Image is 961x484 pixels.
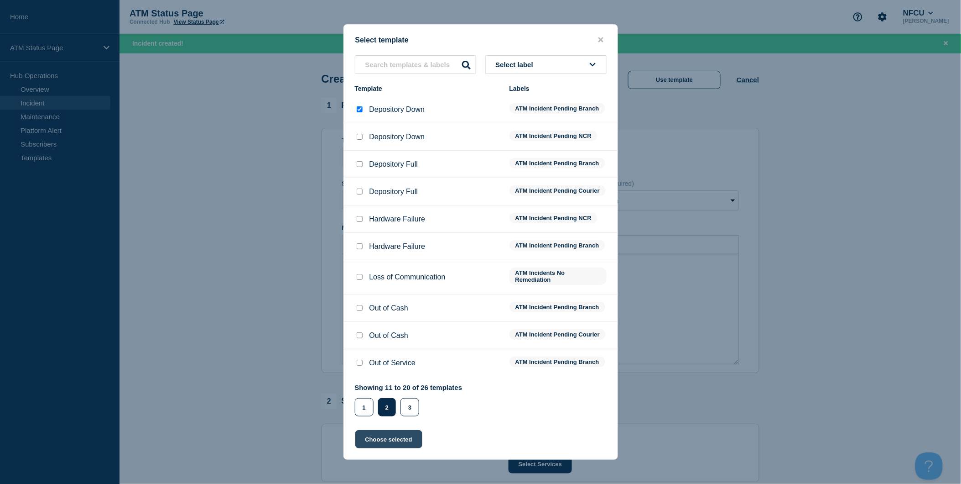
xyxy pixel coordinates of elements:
[357,332,363,338] input: Out of Cash checkbox
[596,36,606,44] button: close button
[357,243,363,249] input: Hardware Failure checkbox
[357,274,363,280] input: Loss of Communication checkbox
[369,105,425,114] p: Depository Down
[369,160,418,168] p: Depository Full
[369,304,408,312] p: Out of Cash
[509,213,597,223] span: ATM Incident Pending NCR
[509,85,607,92] div: Labels
[496,61,537,68] span: Select label
[369,188,418,196] p: Depository Full
[357,189,363,195] input: Depository Full checkbox
[357,360,363,366] input: Out of Service checkbox
[357,106,363,112] input: Depository Down checkbox
[509,302,605,312] span: ATM Incident Pending Branch
[369,273,446,281] p: Loss of Communication
[357,305,363,311] input: Out of Cash checkbox
[509,268,607,285] span: ATM Incidents No Remediation
[344,36,618,44] div: Select template
[357,216,363,222] input: Hardware Failure checkbox
[355,384,462,391] p: Showing 11 to 20 of 26 templates
[355,430,422,448] button: Choose selected
[369,215,426,223] p: Hardware Failure
[369,359,416,367] p: Out of Service
[509,240,605,251] span: ATM Incident Pending Branch
[485,55,607,74] button: Select label
[378,398,396,416] button: 2
[357,161,363,167] input: Depository Full checkbox
[509,357,605,367] span: ATM Incident Pending Branch
[509,103,605,114] span: ATM Incident Pending Branch
[355,55,476,74] input: Search templates & labels
[400,398,419,416] button: 3
[355,85,500,92] div: Template
[369,242,426,251] p: Hardware Failure
[369,133,425,141] p: Depository Down
[355,398,374,416] button: 1
[369,331,408,340] p: Out of Cash
[509,185,606,196] span: ATM Incident Pending Courier
[357,134,363,140] input: Depository Down checkbox
[509,329,606,340] span: ATM Incident Pending Courier
[509,158,605,168] span: ATM Incident Pending Branch
[509,131,597,141] span: ATM Incident Pending NCR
